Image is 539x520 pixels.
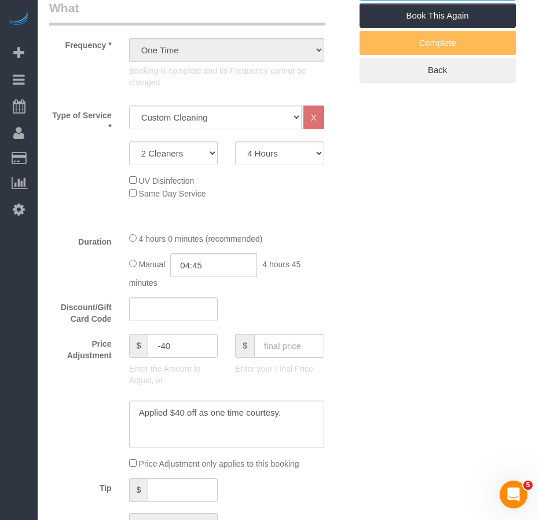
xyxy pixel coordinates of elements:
span: $ [235,334,254,358]
span: Manual [139,260,166,269]
span: $ [129,334,148,358]
p: Booking is complete and its Frequency cannot be changed [129,65,324,88]
iframe: Intercom live chat [500,481,527,508]
img: Automaid Logo [7,12,30,28]
label: Tip [41,478,120,494]
label: Price Adjustment [41,334,120,361]
label: Discount/Gift Card Code [41,297,120,325]
input: final price [254,334,324,358]
a: Book This Again [360,3,516,28]
span: 4 hours 45 minutes [129,260,301,288]
span: Price Adjustment only applies to this booking [139,459,299,468]
span: $ [129,478,148,502]
label: Frequency * [41,35,120,51]
span: 4 hours 0 minutes (recommended) [139,234,263,243]
span: UV Disinfection [139,176,195,186]
label: Type of Service * [41,106,120,133]
p: Enter the Amount to Adjust, or [129,363,218,386]
label: Duration [41,232,120,248]
span: 5 [523,481,533,490]
a: Back [360,58,516,82]
p: Enter your Final Price [235,363,324,374]
span: Same Day Service [139,189,206,198]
